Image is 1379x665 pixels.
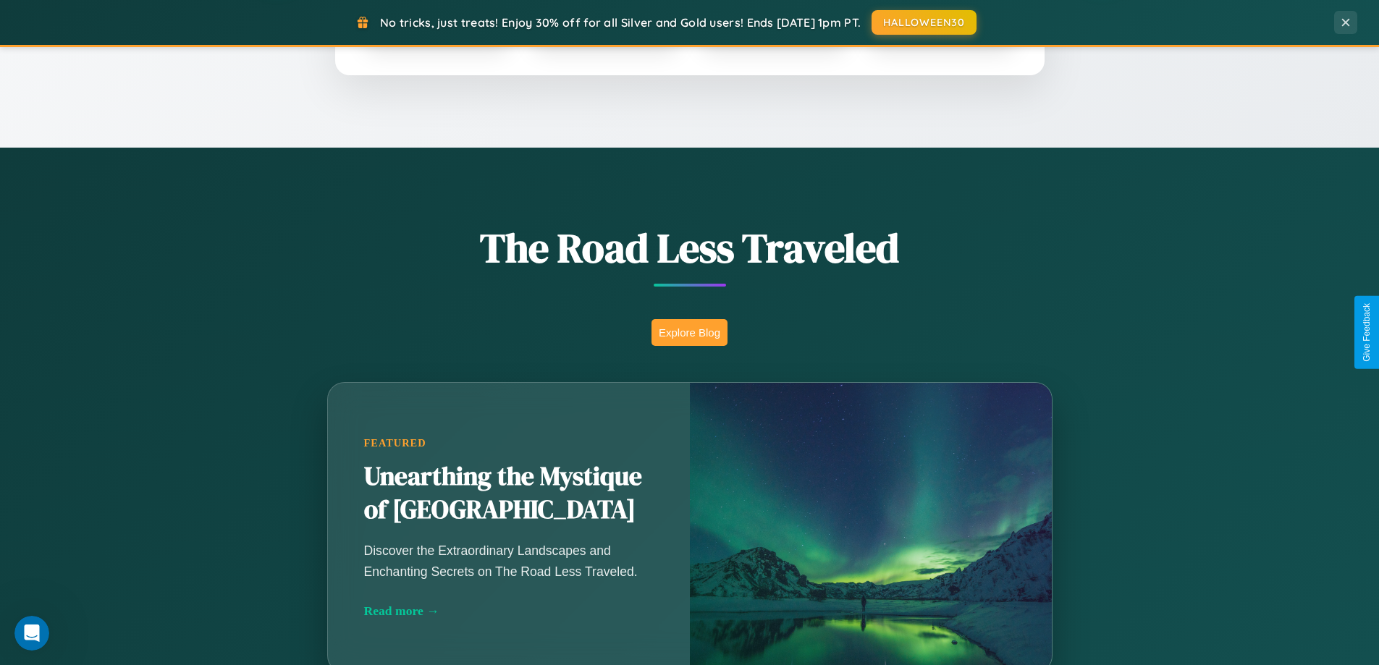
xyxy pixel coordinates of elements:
button: HALLOWEEN30 [872,10,977,35]
div: Give Feedback [1362,303,1372,362]
span: No tricks, just treats! Enjoy 30% off for all Silver and Gold users! Ends [DATE] 1pm PT. [380,15,861,30]
div: Featured [364,437,654,449]
iframe: Intercom live chat [14,616,49,651]
button: Explore Blog [651,319,728,346]
div: Read more → [364,603,654,619]
h2: Unearthing the Mystique of [GEOGRAPHIC_DATA] [364,460,654,527]
h1: The Road Less Traveled [256,220,1124,276]
p: Discover the Extraordinary Landscapes and Enchanting Secrets on The Road Less Traveled. [364,541,654,581]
